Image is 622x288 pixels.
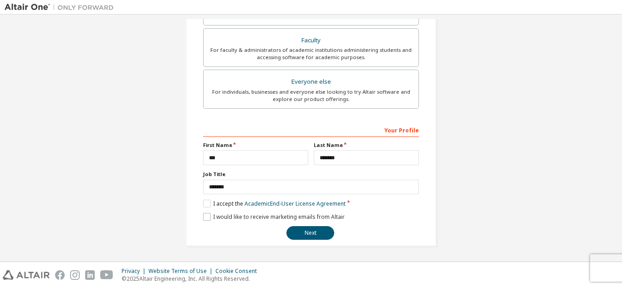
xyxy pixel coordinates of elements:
button: Next [286,226,334,240]
img: youtube.svg [100,270,113,280]
div: For individuals, businesses and everyone else looking to try Altair software and explore our prod... [209,88,413,103]
label: Job Title [203,171,419,178]
label: Last Name [314,141,419,149]
div: For faculty & administrators of academic institutions administering students and accessing softwa... [209,46,413,61]
div: Faculty [209,34,413,47]
img: linkedin.svg [85,270,95,280]
div: Privacy [122,268,148,275]
img: facebook.svg [55,270,65,280]
div: Website Terms of Use [148,268,215,275]
label: I would like to receive marketing emails from Altair [203,213,345,221]
div: Everyone else [209,76,413,88]
div: Cookie Consent [215,268,262,275]
a: Academic End-User License Agreement [245,200,346,207]
img: instagram.svg [70,270,80,280]
p: © 2025 Altair Engineering, Inc. All Rights Reserved. [122,275,262,283]
img: altair_logo.svg [3,270,50,280]
label: I accept the [203,200,346,207]
label: First Name [203,141,308,149]
img: Altair One [5,3,118,12]
div: Your Profile [203,122,419,137]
